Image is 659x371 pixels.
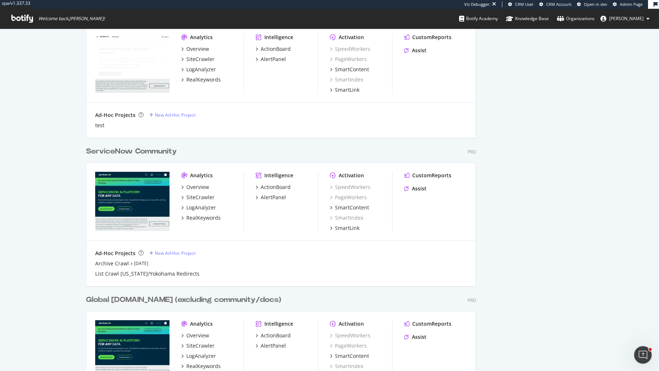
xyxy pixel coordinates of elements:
[577,1,607,7] a: Open in dev
[557,15,595,22] div: Organizations
[181,214,221,222] a: RealKeywords
[186,45,209,53] div: Overview
[464,1,491,7] div: Viz Debugger:
[155,250,196,256] div: New Ad-Hoc Project
[95,34,170,93] img: developer.servicenow.com
[186,204,216,211] div: LogAnalyzer
[330,342,367,349] a: PageWorkers
[412,320,451,328] div: CustomReports
[261,342,286,349] div: AlertPanel
[330,66,369,73] a: SmartContent
[181,45,209,53] a: Overview
[330,194,367,201] a: PageWorkers
[468,149,476,155] div: Pro
[95,111,135,119] div: Ad-Hoc Projects
[95,122,104,129] a: test
[186,342,215,349] div: SiteCrawler
[459,15,498,22] div: Botify Academy
[404,47,427,54] a: Assist
[256,45,291,53] a: ActionBoard
[256,332,291,339] a: ActionBoard
[339,320,364,328] div: Activation
[404,185,427,192] a: Assist
[181,363,221,370] a: RealKeywords
[412,34,451,41] div: CustomReports
[38,16,105,22] span: Welcome back, [PERSON_NAME] !
[190,172,213,179] div: Analytics
[339,172,364,179] div: Activation
[186,332,209,339] div: Overview
[330,214,363,222] a: SmartIndex
[181,332,209,339] a: Overview
[330,45,371,53] a: SpeedWorkers
[515,1,534,7] span: CRM User
[330,56,367,63] a: PageWorkers
[459,9,498,29] a: Botify Academy
[155,112,196,118] div: New Ad-Hoc Project
[412,172,451,179] div: CustomReports
[181,183,209,191] a: Overview
[330,76,363,83] a: SmartIndex
[95,260,129,267] a: Archive Crawl
[609,15,644,22] span: dalton
[468,297,476,303] div: Pro
[95,270,200,277] a: List Crawl [US_STATE]/Yokohama Redirects
[95,172,170,231] img: docs.servicenow.com
[335,204,369,211] div: SmartContent
[330,183,371,191] a: SpeedWorkers
[95,250,135,257] div: Ad-Hoc Projects
[181,66,216,73] a: LogAnalyzer
[264,320,293,328] div: Intelligence
[186,66,216,73] div: LogAnalyzer
[181,56,215,63] a: SiteCrawler
[412,333,427,341] div: Assist
[330,352,369,360] a: SmartContent
[186,214,221,222] div: RealKeywords
[186,76,221,83] div: RealKeywords
[335,224,360,232] div: SmartLink
[330,204,369,211] a: SmartContent
[506,15,549,22] div: Knowledge Base
[613,1,643,7] a: Admin Page
[149,250,196,256] a: New Ad-Hoc Project
[261,194,286,201] div: AlertPanel
[256,183,291,191] a: ActionBoard
[412,185,427,192] div: Assist
[181,76,221,83] a: RealKeywords
[404,34,451,41] a: CustomReports
[181,204,216,211] a: LogAnalyzer
[256,194,286,201] a: AlertPanel
[261,45,291,53] div: ActionBoard
[330,86,360,94] a: SmartLink
[264,172,293,179] div: Intelligence
[86,146,180,157] a: ServiceNow Community
[86,295,281,305] div: Global [DOMAIN_NAME] (excluding community/docs)
[264,34,293,41] div: Intelligence
[557,9,595,29] a: Organizations
[86,146,177,157] div: ServiceNow Community
[256,56,286,63] a: AlertPanel
[335,66,369,73] div: SmartContent
[86,295,284,305] a: Global [DOMAIN_NAME] (excluding community/docs)
[186,183,209,191] div: Overview
[261,183,291,191] div: ActionBoard
[508,1,534,7] a: CRM User
[190,320,213,328] div: Analytics
[330,363,363,370] a: SmartIndex
[546,1,571,7] span: CRM Account
[404,333,427,341] a: Assist
[261,332,291,339] div: ActionBoard
[335,352,369,360] div: SmartContent
[181,352,216,360] a: LogAnalyzer
[181,342,215,349] a: SiteCrawler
